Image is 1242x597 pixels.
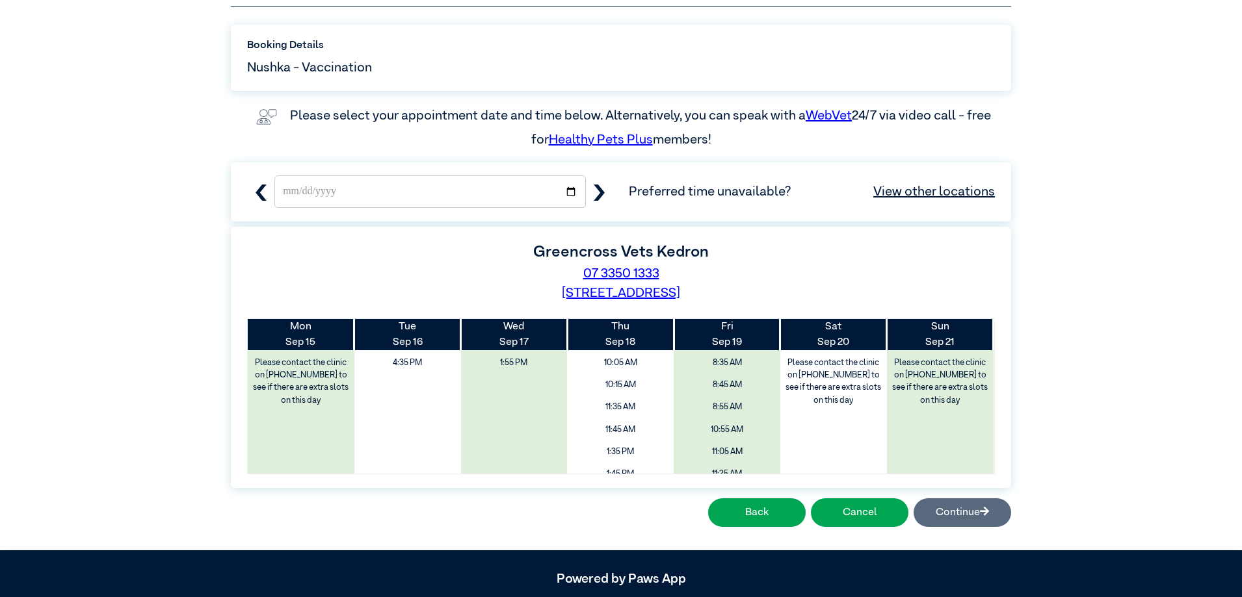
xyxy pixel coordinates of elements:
span: 8:35 AM [678,353,776,372]
span: 10:15 AM [572,375,669,394]
span: 11:05 AM [678,442,776,461]
th: Sep 20 [780,319,887,350]
span: 11:45 AM [572,420,669,439]
th: Sep 17 [461,319,568,350]
th: Sep 15 [248,319,354,350]
a: View other locations [873,182,995,201]
label: Booking Details [247,38,995,53]
a: 07 3350 1333 [583,267,659,280]
th: Sep 18 [567,319,674,350]
span: Preferred time unavailable? [629,182,995,201]
label: Please contact the clinic on [PHONE_NUMBER] to see if there are extra slots on this day [782,353,886,410]
span: 11:35 AM [572,398,669,416]
img: vet [251,104,282,130]
span: 8:45 AM [678,375,776,394]
span: 11:25 AM [678,464,776,483]
span: Nushka - Vaccination [247,58,372,77]
th: Sep 19 [674,319,780,350]
a: WebVet [806,109,852,122]
th: Sep 21 [887,319,994,350]
span: 4:35 PM [359,353,456,372]
label: Please contact the clinic on [PHONE_NUMBER] to see if there are extra slots on this day [888,353,992,410]
span: 1:45 PM [572,464,669,483]
a: [STREET_ADDRESS] [562,286,680,299]
th: Sep 16 [354,319,461,350]
span: 10:05 AM [572,353,669,372]
h5: Powered by Paws App [231,571,1011,587]
span: 1:35 PM [572,442,669,461]
a: Healthy Pets Plus [549,133,653,146]
button: Cancel [811,498,908,527]
label: Please contact the clinic on [PHONE_NUMBER] to see if there are extra slots on this day [249,353,353,410]
label: Greencross Vets Kedron [533,244,709,260]
span: 10:55 AM [678,420,776,439]
span: 1:55 PM [466,353,563,372]
button: Back [708,498,806,527]
span: 8:55 AM [678,398,776,416]
label: Please select your appointment date and time below. Alternatively, you can speak with a 24/7 via ... [290,109,994,146]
